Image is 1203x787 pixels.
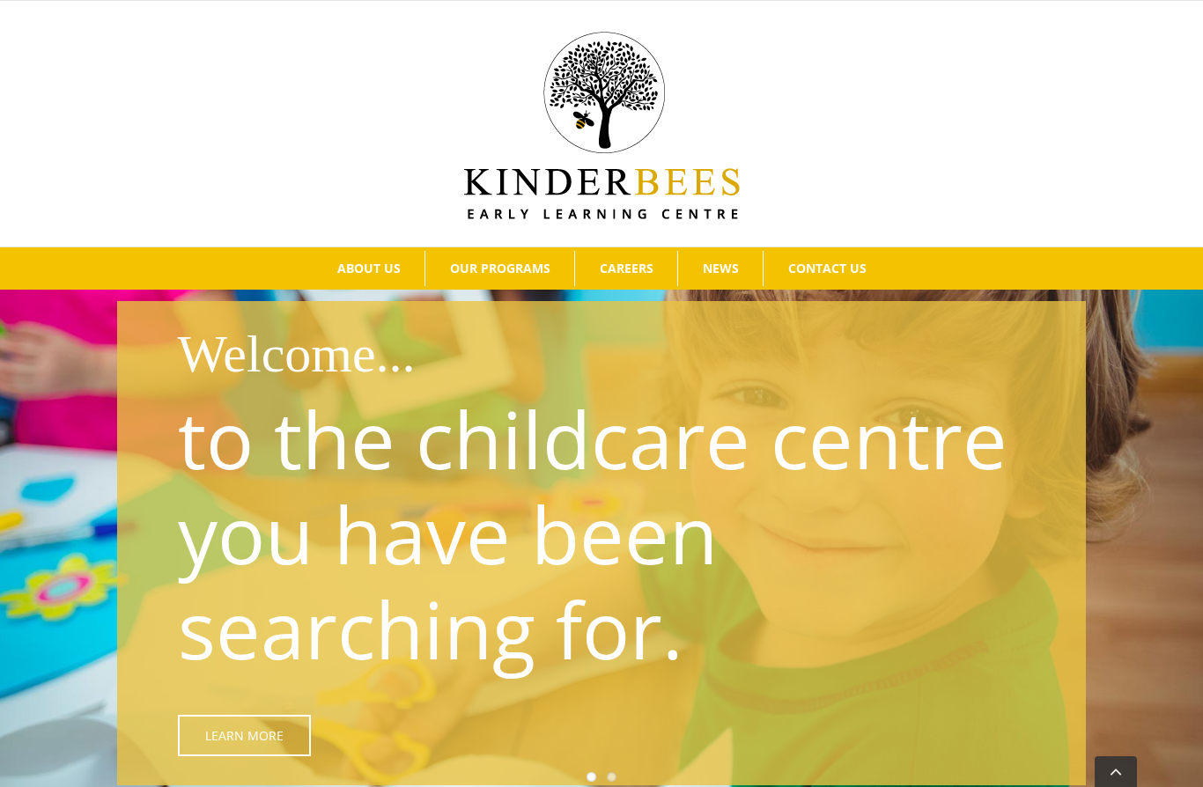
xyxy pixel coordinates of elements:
a: ABOUT US [313,251,424,286]
p: to the childcare centre you have been searching for. [178,391,1036,676]
span: CAREERS [600,262,653,275]
a: CAREERS [575,251,677,286]
img: Kinder Bees Logo [464,32,740,219]
a: 1 [587,772,596,782]
a: Learn More [178,715,311,756]
nav: Main Menu [26,247,1177,290]
span: ABOUT US [337,262,401,275]
span: CONTACT US [788,262,867,275]
a: NEWS [678,251,763,286]
h1: Welcome... [178,317,1074,391]
a: CONTACT US [764,251,890,286]
a: OUR PROGRAMS [425,251,574,286]
span: OUR PROGRAMS [450,262,550,275]
span: NEWS [703,262,739,275]
span: Learn More [205,728,284,743]
a: 2 [607,772,616,782]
